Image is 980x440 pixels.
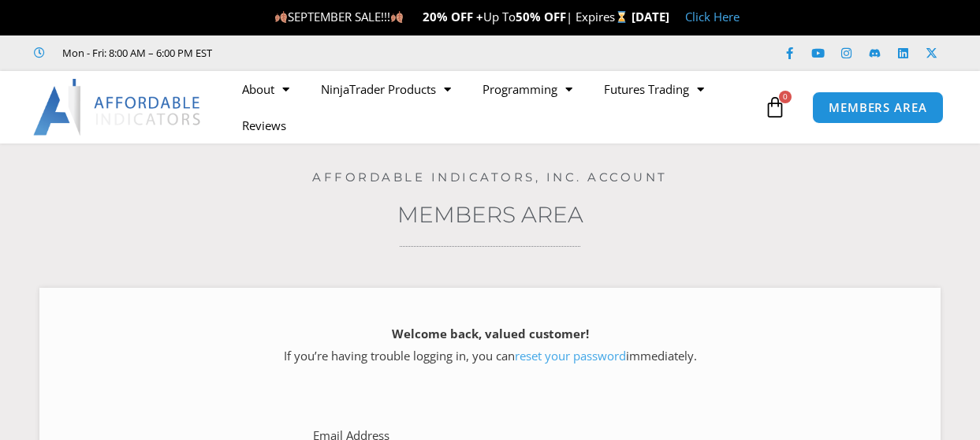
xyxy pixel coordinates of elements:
a: Affordable Indicators, Inc. Account [312,170,668,185]
span: Mon - Fri: 8:00 AM – 6:00 PM EST [58,43,212,62]
img: 🍂 [275,11,287,23]
a: Click Here [685,9,740,24]
span: MEMBERS AREA [829,102,927,114]
a: Futures Trading [588,71,720,107]
a: Programming [467,71,588,107]
img: LogoAI | Affordable Indicators – NinjaTrader [33,79,203,136]
img: 🍂 [391,11,403,23]
a: reset your password [515,348,626,364]
a: Reviews [226,107,302,144]
nav: Menu [226,71,759,144]
strong: 20% OFF + [423,9,483,24]
iframe: Customer reviews powered by Trustpilot [234,45,471,61]
p: If you’re having trouble logging in, you can immediately. [67,323,913,367]
span: 0 [779,91,792,103]
strong: Welcome back, valued customer! [392,326,589,341]
a: NinjaTrader Products [305,71,467,107]
span: SEPTEMBER SALE!!! Up To | Expires [274,9,632,24]
a: About [226,71,305,107]
a: Members Area [397,201,583,228]
a: MEMBERS AREA [812,91,944,124]
strong: 50% OFF [516,9,566,24]
strong: [DATE] [632,9,669,24]
a: 0 [740,84,810,130]
img: ⌛ [616,11,628,23]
